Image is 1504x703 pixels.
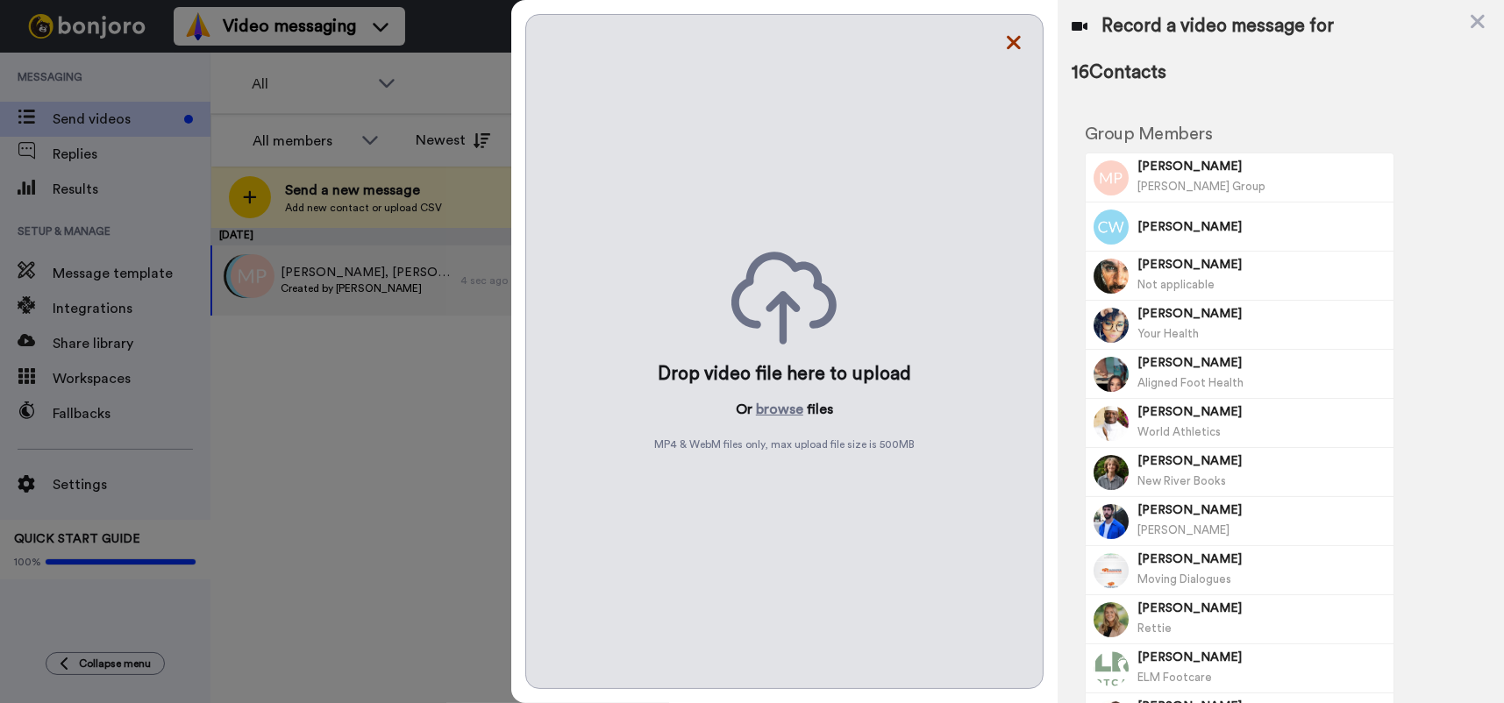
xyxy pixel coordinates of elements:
[1137,256,1387,273] span: [PERSON_NAME]
[1137,524,1230,536] span: [PERSON_NAME]
[1137,671,1212,683] span: ELM Footcare
[1137,600,1387,617] span: [PERSON_NAME]
[1137,475,1226,486] span: New River Books
[1137,158,1387,175] span: [PERSON_NAME]
[1094,504,1129,539] img: Image of Tom Kingsley
[1137,403,1387,421] span: [PERSON_NAME]
[1094,553,1129,588] img: Image of Jayne Grimes
[1094,308,1129,343] img: Image of Jennifer Dairon
[1137,501,1387,519] span: [PERSON_NAME]
[1137,279,1215,290] span: Not applicable
[736,399,833,420] p: Or files
[1137,328,1199,339] span: Your Health
[1094,651,1129,686] img: Image of Elizabeth McLean
[1094,259,1129,294] img: Image of Alex Martin
[1137,649,1387,666] span: [PERSON_NAME]
[658,362,911,387] div: Drop video file here to upload
[1137,573,1231,585] span: Moving Dialogues
[1137,354,1387,372] span: [PERSON_NAME]
[1137,452,1387,470] span: [PERSON_NAME]
[1094,209,1129,245] img: Image of Cara Williams
[654,437,915,451] span: MP4 & WebM files only, max upload file size is 500 MB
[1137,622,1172,634] span: Rettie
[1137,377,1244,388] span: Aligned Foot Health
[1085,124,1394,144] h2: Group Members
[1094,602,1129,637] img: Image of Nicola Crombie
[1094,160,1129,195] img: Image of Mike Persey
[1137,305,1387,323] span: [PERSON_NAME]
[1094,406,1129,441] img: Image of Yahye Jama
[1094,455,1129,490] img: Image of Rebecca Nicolson
[1137,550,1387,568] span: [PERSON_NAME]
[756,399,803,420] button: browse
[1137,426,1221,437] span: World Athletics
[1137,181,1265,192] span: [PERSON_NAME] Group
[1094,357,1129,392] img: Image of Heather Di-Marino
[1137,218,1387,236] span: [PERSON_NAME]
